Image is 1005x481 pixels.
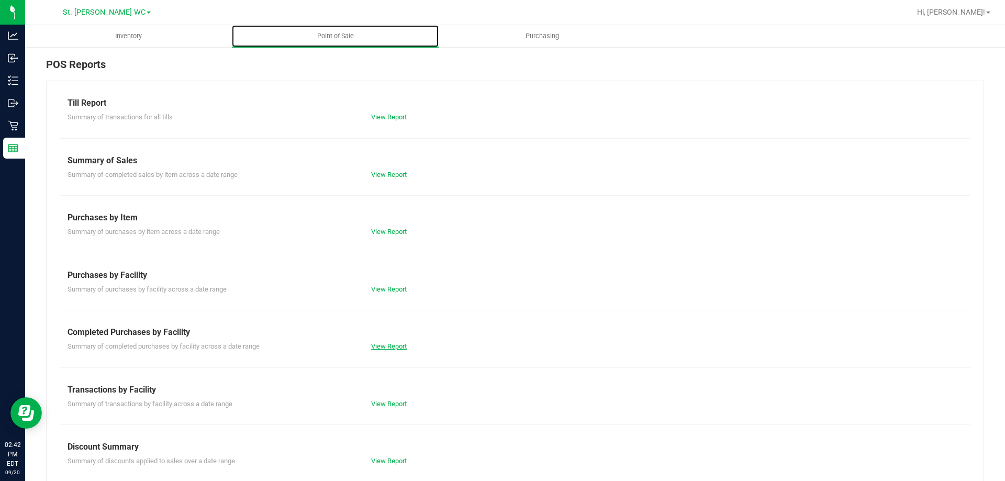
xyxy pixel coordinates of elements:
span: Inventory [101,31,156,41]
span: Point of Sale [303,31,368,41]
iframe: Resource center [10,397,42,429]
inline-svg: Retail [8,120,18,131]
a: View Report [371,113,407,121]
a: View Report [371,400,407,408]
span: Summary of completed purchases by facility across a date range [68,342,260,350]
a: View Report [371,171,407,178]
a: View Report [371,457,407,465]
a: View Report [371,285,407,293]
a: Purchasing [439,25,645,47]
span: Summary of transactions by facility across a date range [68,400,232,408]
a: View Report [371,228,407,236]
span: Summary of transactions for all tills [68,113,173,121]
span: Summary of purchases by facility across a date range [68,285,227,293]
inline-svg: Inventory [8,75,18,86]
span: Summary of purchases by item across a date range [68,228,220,236]
div: Till Report [68,97,963,109]
div: Purchases by Item [68,211,963,224]
p: 09/20 [5,468,20,476]
p: 02:42 PM EDT [5,440,20,468]
inline-svg: Outbound [8,98,18,108]
div: Transactions by Facility [68,384,963,396]
a: View Report [371,342,407,350]
span: Summary of completed sales by item across a date range [68,171,238,178]
span: Purchasing [511,31,573,41]
inline-svg: Analytics [8,30,18,41]
inline-svg: Reports [8,143,18,153]
div: Discount Summary [68,441,963,453]
a: Point of Sale [232,25,439,47]
inline-svg: Inbound [8,53,18,63]
span: St. [PERSON_NAME] WC [63,8,146,17]
div: Summary of Sales [68,154,963,167]
span: Hi, [PERSON_NAME]! [917,8,985,16]
a: Inventory [25,25,232,47]
div: POS Reports [46,57,984,81]
span: Summary of discounts applied to sales over a date range [68,457,235,465]
div: Completed Purchases by Facility [68,326,963,339]
div: Purchases by Facility [68,269,963,282]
